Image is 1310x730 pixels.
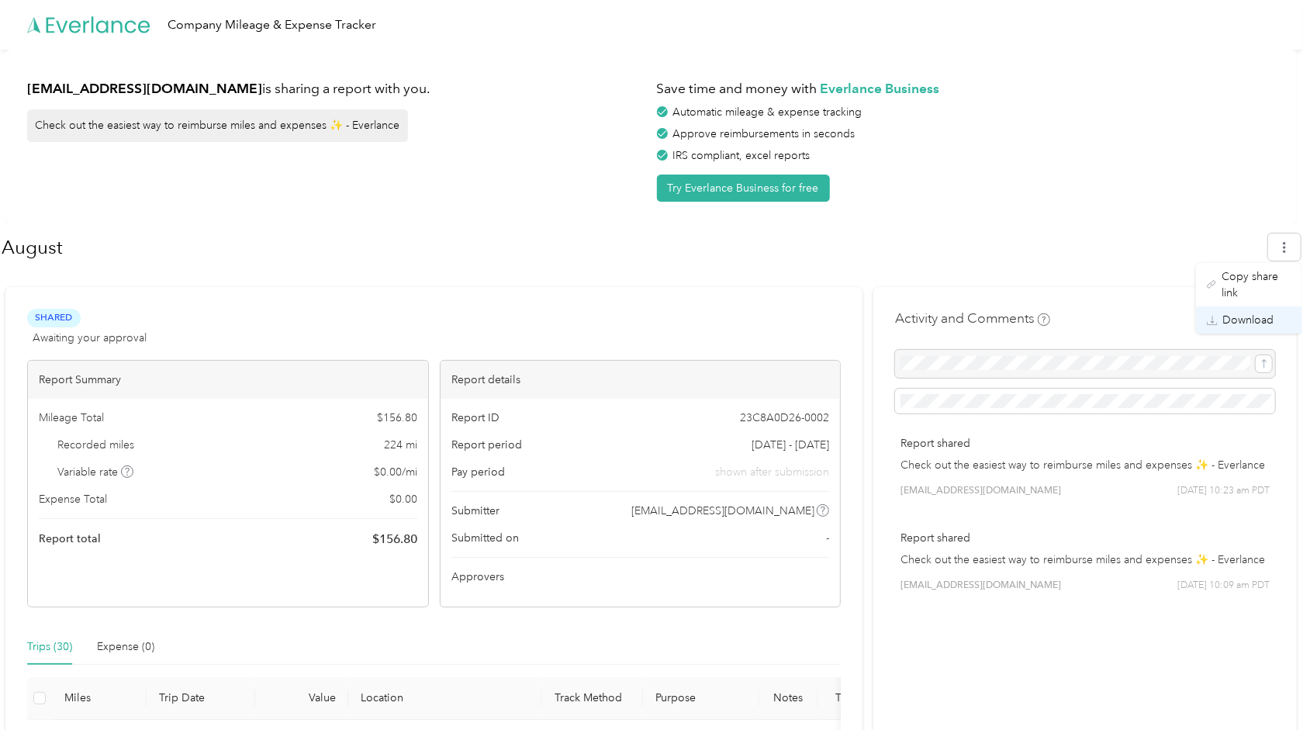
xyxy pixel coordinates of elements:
[27,80,262,96] strong: [EMAIL_ADDRESS][DOMAIN_NAME]
[657,175,830,202] button: Try Everlance Business for free
[1177,484,1270,498] span: [DATE] 10:23 am PDT
[168,16,376,35] div: Company Mileage & Expense Tracker
[1223,312,1274,328] span: Download
[542,677,643,720] th: Track Method
[673,106,862,119] span: Automatic mileage & expense tracking
[740,410,829,426] span: 23C8A0D26-0002
[900,579,1061,593] span: [EMAIL_ADDRESS][DOMAIN_NAME]
[374,464,417,480] span: $ 0.00 / mi
[631,503,814,519] span: [EMAIL_ADDRESS][DOMAIN_NAME]
[451,569,504,585] span: Approvers
[389,491,417,507] span: $ 0.00
[372,530,417,548] span: $ 156.80
[377,410,417,426] span: $ 156.80
[673,149,811,162] span: IRS compliant, excel reports
[441,361,841,399] div: Report details
[58,437,135,453] span: Recorded miles
[715,464,829,480] span: shown after submission
[2,229,1257,266] h1: August
[451,503,499,519] span: Submitter
[826,530,829,546] span: -
[348,677,542,720] th: Location
[28,361,428,399] div: Report Summary
[1177,579,1270,593] span: [DATE] 10:09 am PDT
[900,457,1270,473] p: Check out the easiest way to reimburse miles and expenses ✨ - Everlance
[39,531,101,547] span: Report total
[27,309,81,327] span: Shared
[673,127,855,140] span: Approve reimbursements in seconds
[1222,268,1291,301] span: Copy share link
[900,435,1270,451] p: Report shared
[451,530,519,546] span: Submitted on
[817,677,876,720] th: Tags
[39,491,107,507] span: Expense Total
[759,677,817,720] th: Notes
[27,79,646,99] h1: is sharing a report with you.
[821,80,940,96] strong: Everlance Business
[900,530,1270,546] p: Report shared
[58,464,134,480] span: Variable rate
[384,437,417,453] span: 224 mi
[643,677,759,720] th: Purpose
[27,109,408,142] div: Check out the easiest way to reimburse miles and expenses ✨ - Everlance
[97,638,154,656] div: Expense (0)
[451,437,522,453] span: Report period
[52,677,147,720] th: Miles
[900,552,1270,568] p: Check out the easiest way to reimburse miles and expenses ✨ - Everlance
[39,410,104,426] span: Mileage Total
[895,309,1050,328] h4: Activity and Comments
[451,410,499,426] span: Report ID
[255,677,348,720] th: Value
[147,677,255,720] th: Trip Date
[900,484,1061,498] span: [EMAIL_ADDRESS][DOMAIN_NAME]
[657,79,1276,99] h1: Save time and money with
[33,330,147,346] span: Awaiting your approval
[27,638,72,656] div: Trips (30)
[451,464,505,480] span: Pay period
[752,437,829,453] span: [DATE] - [DATE]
